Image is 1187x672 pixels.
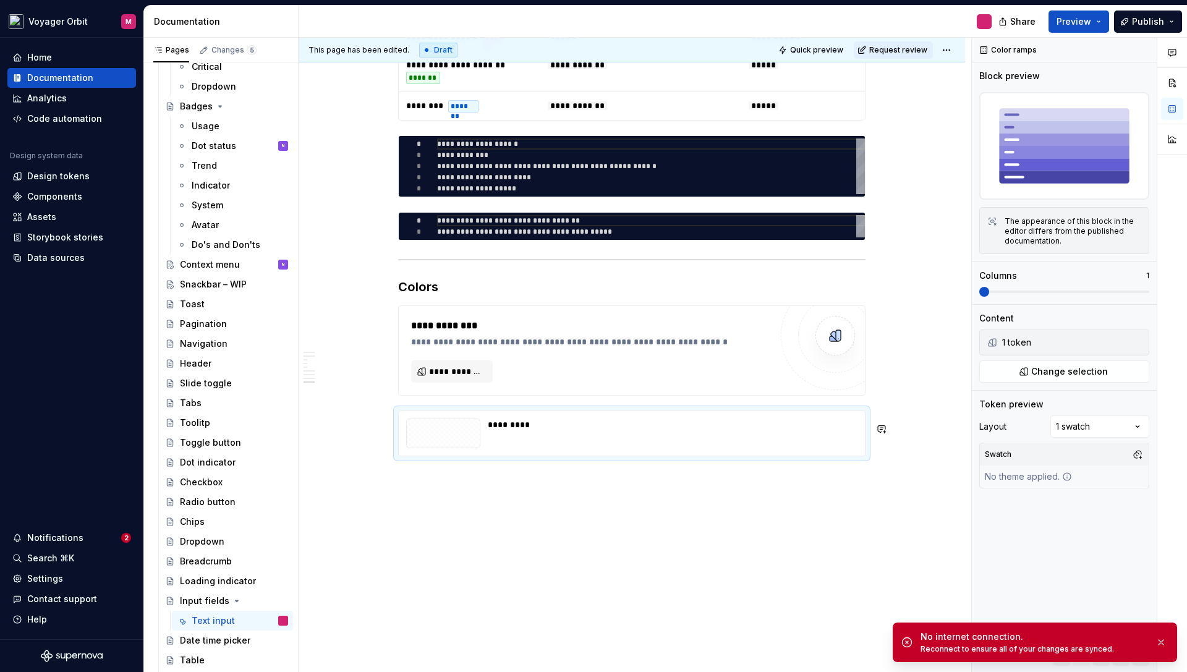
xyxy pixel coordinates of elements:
img: e5527c48-e7d1-4d25-8110-9641689f5e10.png [9,14,23,29]
div: Contact support [27,593,97,605]
div: Critical [192,61,222,73]
div: Data sources [27,252,85,264]
a: Loading indicator [160,571,293,591]
a: Context menuN [160,255,293,274]
a: Navigation [160,334,293,354]
div: Design tokens [27,170,90,182]
span: Request review [869,45,927,55]
div: Checkbox [180,476,223,488]
div: Notifications [27,532,83,544]
a: Header [160,354,293,373]
div: Trend [192,159,217,172]
div: Documentation [27,72,93,84]
div: Chips [180,516,205,528]
a: Pagination [160,314,293,334]
a: Dot indicator [160,453,293,472]
div: Dot indicator [180,456,236,469]
a: Table [160,650,293,670]
div: Storybook stories [27,231,103,244]
span: This page has been edited. [308,45,409,55]
div: Columns [979,270,1017,282]
a: Settings [7,569,136,589]
div: Header [180,357,211,370]
h3: Colors [398,278,866,296]
span: 5 [247,45,257,55]
a: Slide toggle [160,373,293,393]
div: Voyager Orbit [28,15,88,28]
a: Do's and Don'ts [172,235,293,255]
div: Loading indicator [180,575,256,587]
div: Code automation [27,113,102,125]
a: Critical [172,57,293,77]
div: Tabs [180,397,202,409]
span: Preview [1057,15,1091,28]
div: N [282,140,284,152]
a: Storybook stories [7,228,136,247]
div: Table [180,654,205,666]
div: Dropdown [192,80,236,93]
div: Radio button [180,496,236,508]
div: Date time picker [180,634,250,647]
a: Toolitp [160,413,293,433]
div: Documentation [154,15,293,28]
a: Chips [160,512,293,532]
div: Pagination [180,318,227,330]
a: Trend [172,156,293,176]
svg: Supernova Logo [41,650,103,662]
a: Analytics [7,88,136,108]
div: Indicator [192,179,230,192]
a: Toggle button [160,433,293,453]
div: Components [27,190,82,203]
div: Toast [180,298,205,310]
span: Change selection [1031,365,1108,378]
a: Toast [160,294,293,314]
a: Badges [160,96,293,116]
a: Avatar [172,215,293,235]
a: Radio button [160,492,293,512]
div: Settings [27,572,63,585]
div: Layout [979,420,1006,433]
a: Home [7,48,136,67]
button: Preview [1049,11,1109,33]
div: Draft [419,43,457,57]
button: Share [992,11,1044,33]
div: Toolitp [180,417,210,429]
a: Snackbar – WIP [160,274,293,294]
button: Notifications2 [7,528,136,548]
div: Breadcrumb [180,555,232,568]
span: Share [1010,15,1036,28]
button: Search ⌘K [7,548,136,568]
div: System [192,199,223,211]
div: Snackbar – WIP [180,278,247,291]
a: Components [7,187,136,206]
div: Navigation [180,338,228,350]
a: System [172,195,293,215]
a: Indicator [172,176,293,195]
a: Text input [172,611,293,631]
span: 2 [121,533,131,543]
a: Data sources [7,248,136,268]
a: Breadcrumb [160,551,293,571]
a: Tabs [160,393,293,413]
div: Search ⌘K [27,552,74,564]
div: Token preview [979,398,1044,410]
div: Avatar [192,219,219,231]
div: Content [979,312,1014,325]
button: Quick preview [775,41,849,59]
a: Design tokens [7,166,136,186]
div: Home [27,51,52,64]
div: Dot status [192,140,236,152]
a: Input fields [160,591,293,611]
div: 1 token [1002,336,1146,349]
div: Usage [192,120,219,132]
div: Swatch [982,446,1014,463]
div: Slide toggle [180,377,232,389]
div: Changes [211,45,257,55]
button: Help [7,610,136,629]
div: Help [27,613,47,626]
div: Toggle button [180,436,241,449]
div: No internet connection. [921,631,1146,643]
a: Dropdown [172,77,293,96]
a: Checkbox [160,472,293,492]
